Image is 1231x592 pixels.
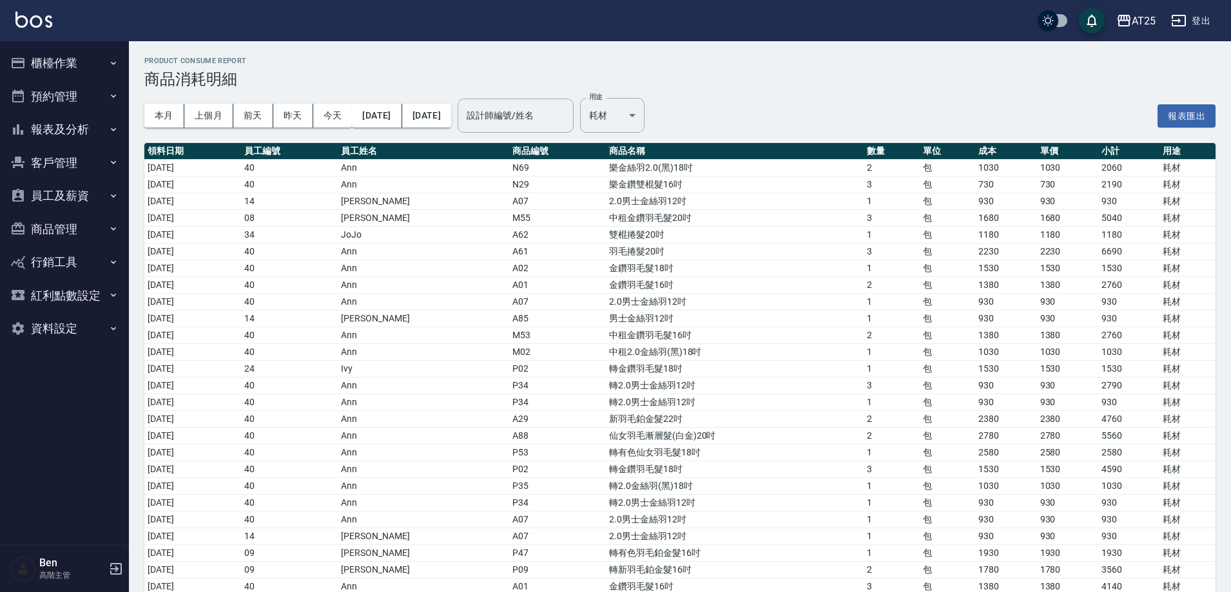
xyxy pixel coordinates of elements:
[144,143,241,160] th: 領料日期
[975,209,1036,226] td: 1680
[509,394,606,410] td: P34
[1159,176,1216,193] td: 耗材
[1037,511,1098,528] td: 930
[920,293,976,310] td: 包
[241,143,338,160] th: 員工編號
[975,310,1036,327] td: 930
[864,427,920,444] td: 2
[1098,410,1159,427] td: 4760
[606,193,864,209] td: 2.0男士金絲羽12吋
[1159,143,1216,160] th: 用途
[241,209,338,226] td: 08
[338,511,509,528] td: Ann
[144,159,241,176] td: [DATE]
[509,461,606,477] td: P02
[1037,394,1098,410] td: 930
[338,310,509,327] td: [PERSON_NAME]
[975,528,1036,544] td: 930
[1098,193,1159,209] td: 930
[509,544,606,561] td: P47
[144,104,184,128] button: 本月
[241,544,338,561] td: 09
[338,243,509,260] td: Ann
[864,343,920,360] td: 1
[241,260,338,276] td: 40
[975,159,1036,176] td: 1030
[338,327,509,343] td: Ann
[975,360,1036,377] td: 1530
[920,528,976,544] td: 包
[1098,511,1159,528] td: 930
[144,226,241,243] td: [DATE]
[241,377,338,394] td: 40
[1159,394,1216,410] td: 耗材
[1159,260,1216,276] td: 耗材
[975,343,1036,360] td: 1030
[241,243,338,260] td: 40
[606,528,864,544] td: 2.0男士金絲羽12吋
[920,209,976,226] td: 包
[144,461,241,477] td: [DATE]
[241,360,338,377] td: 24
[606,226,864,243] td: 雙棍捲髮20吋
[1159,427,1216,444] td: 耗材
[920,360,976,377] td: 包
[241,410,338,427] td: 40
[144,310,241,327] td: [DATE]
[338,494,509,511] td: Ann
[338,276,509,293] td: Ann
[144,260,241,276] td: [DATE]
[5,80,124,113] button: 預約管理
[1098,310,1159,327] td: 930
[509,410,606,427] td: A29
[920,427,976,444] td: 包
[1159,377,1216,394] td: 耗材
[241,226,338,243] td: 34
[864,444,920,461] td: 1
[338,444,509,461] td: Ann
[1159,310,1216,327] td: 耗材
[509,260,606,276] td: A02
[920,410,976,427] td: 包
[241,528,338,544] td: 14
[509,377,606,394] td: P34
[1098,494,1159,511] td: 930
[920,143,976,160] th: 單位
[241,511,338,528] td: 40
[402,104,451,128] button: [DATE]
[1098,477,1159,494] td: 1030
[606,477,864,494] td: 轉2.0金絲羽(黑)18吋
[975,327,1036,343] td: 1380
[920,193,976,209] td: 包
[338,176,509,193] td: Ann
[509,327,606,343] td: M53
[1037,427,1098,444] td: 2780
[1159,444,1216,461] td: 耗材
[509,176,606,193] td: N29
[1037,477,1098,494] td: 1030
[509,209,606,226] td: M55
[606,511,864,528] td: 2.0男士金絲羽12吋
[1037,327,1098,343] td: 1380
[144,494,241,511] td: [DATE]
[241,494,338,511] td: 40
[241,293,338,310] td: 40
[1159,360,1216,377] td: 耗材
[241,427,338,444] td: 40
[241,159,338,176] td: 40
[241,310,338,327] td: 14
[1037,310,1098,327] td: 930
[1098,343,1159,360] td: 1030
[241,327,338,343] td: 40
[1098,528,1159,544] td: 930
[1111,8,1161,34] button: AT25
[1037,260,1098,276] td: 1530
[241,444,338,461] td: 40
[864,410,920,427] td: 2
[920,310,976,327] td: 包
[144,193,241,209] td: [DATE]
[509,343,606,360] td: M02
[241,193,338,209] td: 14
[1159,343,1216,360] td: 耗材
[1159,243,1216,260] td: 耗材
